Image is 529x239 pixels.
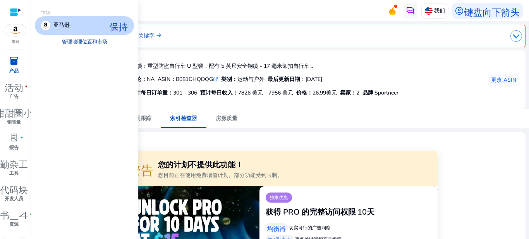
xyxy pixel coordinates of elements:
[455,5,464,16] font: account_circle
[127,32,155,40] font: 添加关键字
[374,89,398,96] font: Sportneer
[9,221,19,227] font: 资源
[20,136,23,139] font: fiber_manual_record
[289,225,331,231] font: 切实可行的广告洞察
[488,74,519,86] button: 更改 ASIN
[147,76,155,83] font: NA
[62,38,107,45] font: 管理地理位置和市场
[5,196,23,202] font: 开发人员
[41,21,50,30] img: amazon.svg
[340,89,356,96] font: 卖家：
[129,161,153,176] font: 警告
[464,5,520,16] font: 键盘向下箭头
[9,144,19,151] font: 报告
[9,132,19,143] font: lab_profile
[491,76,516,84] font: 更改 ASIN
[425,7,433,15] img: us.svg
[267,224,286,232] font: 均衡器
[173,89,197,96] font: 301 - 306
[357,207,374,217] font: 10天
[510,30,522,42] img: dropdown-arrow.svg
[356,89,359,96] font: 2
[300,76,322,83] font: ：[DATE]
[124,115,151,122] font: 关键词跟踪
[95,62,313,70] font: Sportneer 自行车锁：重型防盗自行车 U 型锁，配有 5 英尺安全钢缆 - 17 毫米卸扣自行车...
[53,21,70,29] font: 亚马逊
[238,89,293,96] font: 7826 美元 - 7956 美元
[158,160,243,170] font: 您的计划不提供此功能！
[268,76,300,83] font: 最后更新日期
[176,76,213,83] font: B081DHQDQG
[170,115,197,122] font: 索引检查器
[216,115,237,122] font: 房源质量
[5,81,23,92] font: 活动
[56,35,113,49] a: 管理地理位置和市场
[109,20,128,31] font: 保持
[9,68,19,74] font: 产品
[434,7,445,14] font: 我们
[41,10,50,16] font: 市场
[9,93,19,100] font: 广告
[313,89,337,96] font: 26.99美元
[12,39,19,45] font: 市场
[5,24,26,36] img: amazon.svg
[237,76,264,83] font: 运动与户外
[130,89,173,96] font: 预计每日订单量：
[7,119,21,125] font: 销售量
[9,170,19,176] font: 工具
[270,194,288,201] font: 独家优惠
[362,89,373,96] font: 品牌
[155,33,161,38] img: arrow-right.svg
[296,89,313,96] font: 价格：
[9,55,19,66] font: inventory_2
[373,89,374,96] font: :
[29,212,33,216] font: fiber_manual_record
[221,76,237,83] font: 类别：
[158,76,176,83] font: ASIN：
[266,207,356,217] font: 获得 PRO 的完整访问权限
[200,89,238,96] font: 预计每日收入：
[158,172,283,179] font: 您目前正在使用免费增值计划。部分功能受到限制。
[25,84,28,88] font: fiber_manual_record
